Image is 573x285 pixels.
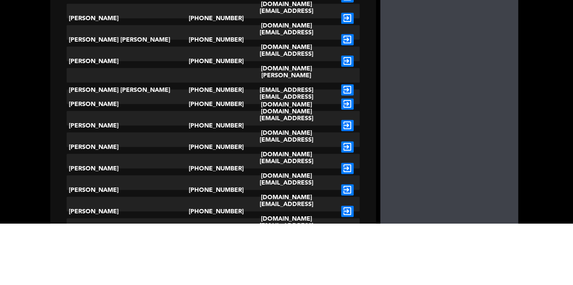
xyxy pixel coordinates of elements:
[238,194,335,223] div: [EMAIL_ADDRESS][DOMAIN_NAME]
[341,203,354,214] i: exit_to_app
[189,87,238,116] div: [PHONE_NUMBER]
[341,74,354,85] i: exit_to_app
[189,44,238,73] div: [PHONE_NUMBER]
[189,108,238,137] div: [PHONE_NUMBER]
[189,22,238,52] div: [PHONE_NUMBER]
[189,237,238,266] div: [PHONE_NUMBER]
[341,224,354,236] i: exit_to_app
[189,215,238,245] div: [PHONE_NUMBER]
[67,108,189,137] div: [PERSON_NAME]
[189,65,238,94] div: [PHONE_NUMBER]
[341,146,354,157] i: exit_to_app
[67,22,189,52] div: [PERSON_NAME]
[238,1,335,30] div: [EMAIL_ADDRESS][DOMAIN_NAME]
[189,194,238,223] div: [PHONE_NUMBER]
[238,44,335,73] div: [EMAIL_ADDRESS][DOMAIN_NAME]
[238,215,335,245] div: [EMAIL_ADDRESS][DOMAIN_NAME]
[341,31,354,42] i: exit_to_app
[341,160,354,171] i: exit_to_app
[341,182,354,193] i: exit_to_app
[67,130,189,173] div: [PERSON_NAME] [PERSON_NAME]
[238,237,335,266] div: [EMAIL_ADDRESS][DOMAIN_NAME]
[67,215,189,245] div: [PERSON_NAME]
[189,1,238,30] div: [PHONE_NUMBER]
[189,173,238,202] div: [PHONE_NUMBER]
[238,22,335,52] div: [EMAIL_ADDRESS][DOMAIN_NAME]
[341,246,354,257] i: exit_to_app
[341,267,354,279] i: exit_to_app
[67,151,189,180] div: [PERSON_NAME]
[341,10,354,21] i: exit_to_app
[189,151,238,180] div: [PHONE_NUMBER]
[238,65,335,94] div: [EMAIL_ADDRESS][DOMAIN_NAME]
[67,87,189,116] div: [PERSON_NAME] [PERSON_NAME]
[67,44,189,73] div: [PERSON_NAME]
[67,237,189,266] div: [PERSON_NAME]
[238,173,335,202] div: [EMAIL_ADDRESS][DOMAIN_NAME]
[67,173,189,202] div: [PERSON_NAME]
[341,117,354,128] i: exit_to_app
[189,130,238,173] div: [PHONE_NUMBER]
[238,87,335,116] div: [EMAIL_ADDRESS][DOMAIN_NAME]
[238,108,335,137] div: [EMAIL_ADDRESS][DOMAIN_NAME]
[238,130,335,173] div: [PERSON_NAME][EMAIL_ADDRESS][DOMAIN_NAME]
[67,65,189,94] div: [PERSON_NAME]
[341,96,354,107] i: exit_to_app
[67,1,189,30] div: [PERSON_NAME]
[341,53,354,64] i: exit_to_app
[67,194,189,223] div: [PERSON_NAME]
[238,151,335,180] div: [EMAIL_ADDRESS][DOMAIN_NAME]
